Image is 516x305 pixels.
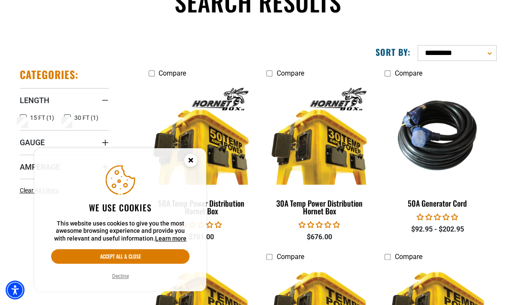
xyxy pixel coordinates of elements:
[376,46,411,58] label: Sort by:
[180,221,222,229] span: 0.00 stars
[149,82,254,220] a: 50A Temp Power Distribution Hornet Box 50A Temp Power Distribution Hornet Box
[20,186,62,195] a: Clear All Filters
[299,221,340,229] span: 0.00 stars
[159,69,186,77] span: Compare
[394,69,422,77] span: Compare
[147,86,255,185] img: 50A Temp Power Distribution Hornet Box
[394,253,422,261] span: Compare
[20,187,59,194] span: Clear All Filters
[110,272,131,281] button: Decline
[155,235,186,242] a: This website uses cookies to give you the most awesome browsing experience and provide you with r...
[385,224,490,235] div: $92.95 - $202.95
[51,249,189,264] button: Accept all & close
[20,88,109,112] summary: Length
[266,199,372,215] div: 30A Temp Power Distribution Hornet Box
[20,68,79,81] h2: Categories:
[266,232,372,242] div: $676.00
[20,155,109,179] summary: Amperage
[417,213,458,221] span: 0.00 stars
[34,148,206,292] aside: Cookie Consent
[20,137,45,147] span: Gauge
[74,115,98,121] span: 30 FT (1)
[20,162,60,172] span: Amperage
[30,115,54,121] span: 15 FT (1)
[276,253,304,261] span: Compare
[385,82,490,212] a: 50A Generator Cord 50A Generator Cord
[51,220,189,243] p: This website uses cookies to give you the most awesome browsing experience and provide you with r...
[265,86,373,185] img: 30A Temp Power Distribution Hornet Box
[6,281,24,299] div: Accessibility Menu
[20,95,49,105] span: Length
[20,130,109,154] summary: Gauge
[385,199,490,207] div: 50A Generator Cord
[266,82,372,220] a: 30A Temp Power Distribution Hornet Box 30A Temp Power Distribution Hornet Box
[383,86,492,185] img: 50A Generator Cord
[276,69,304,77] span: Compare
[51,202,189,213] h2: We use cookies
